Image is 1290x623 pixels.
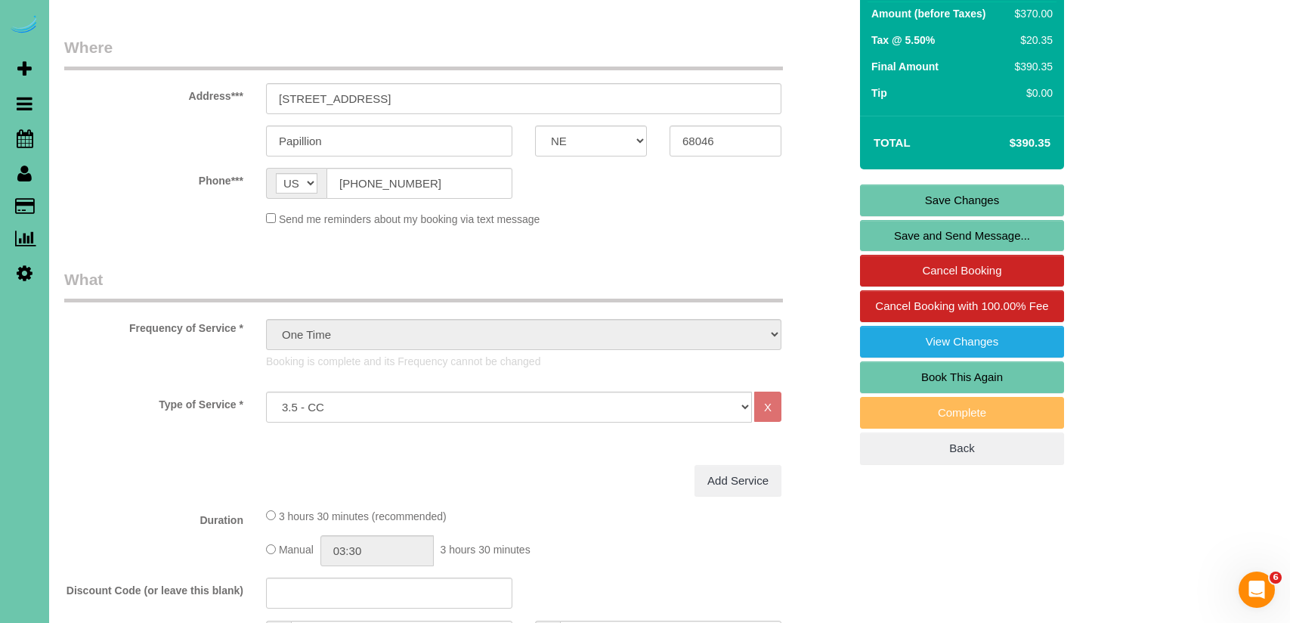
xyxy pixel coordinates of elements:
[860,361,1064,393] a: Book This Again
[964,137,1050,150] h4: $390.35
[1239,572,1275,608] iframe: Intercom live chat
[1270,572,1282,584] span: 6
[53,315,255,336] label: Frequency of Service *
[53,507,255,528] label: Duration
[1009,85,1053,101] div: $0.00
[279,213,540,225] span: Send me reminders about my booking via text message
[860,432,1064,464] a: Back
[53,392,255,412] label: Type of Service *
[694,465,781,497] a: Add Service
[1009,6,1053,21] div: $370.00
[860,290,1064,322] a: Cancel Booking with 100.00% Fee
[64,36,783,70] legend: Where
[279,544,314,556] span: Manual
[441,544,531,556] span: 3 hours 30 minutes
[53,578,255,598] label: Discount Code (or leave this blank)
[64,268,783,302] legend: What
[860,184,1064,216] a: Save Changes
[860,326,1064,358] a: View Changes
[860,220,1064,252] a: Save and Send Message...
[874,136,911,149] strong: Total
[871,59,939,74] label: Final Amount
[279,510,447,522] span: 3 hours 30 minutes (recommended)
[871,33,935,48] label: Tax @ 5.50%
[9,15,39,36] img: Automaid Logo
[860,255,1064,287] a: Cancel Booking
[266,354,781,369] p: Booking is complete and its Frequency cannot be changed
[871,6,985,21] label: Amount (before Taxes)
[875,299,1048,312] span: Cancel Booking with 100.00% Fee
[1009,33,1053,48] div: $20.35
[871,85,887,101] label: Tip
[1009,59,1053,74] div: $390.35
